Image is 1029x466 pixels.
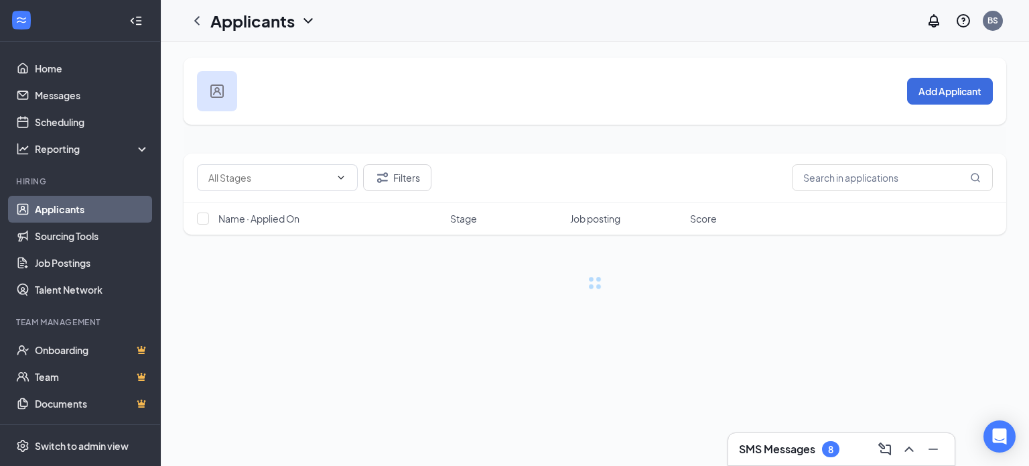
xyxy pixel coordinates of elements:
[970,172,981,183] svg: MagnifyingGlass
[35,142,150,156] div: Reporting
[35,337,149,363] a: OnboardingCrown
[35,223,149,249] a: Sourcing Tools
[35,390,149,417] a: DocumentsCrown
[16,316,147,328] div: Team Management
[739,442,815,457] h3: SMS Messages
[828,444,833,455] div: 8
[336,172,346,183] svg: ChevronDown
[15,13,28,27] svg: WorkstreamLogo
[925,441,941,457] svg: Minimize
[374,170,391,186] svg: Filter
[129,14,143,27] svg: Collapse
[363,164,431,191] button: Filter Filters
[300,13,316,29] svg: ChevronDown
[983,420,1016,453] div: Open Intercom Messenger
[570,212,620,225] span: Job posting
[208,170,330,185] input: All Stages
[874,439,896,460] button: ComposeMessage
[16,439,29,453] svg: Settings
[901,441,917,457] svg: ChevronUp
[16,176,147,187] div: Hiring
[35,417,149,444] a: SurveysCrown
[877,441,893,457] svg: ComposeMessage
[690,212,717,225] span: Score
[926,13,942,29] svg: Notifications
[35,249,149,276] a: Job Postings
[16,142,29,156] svg: Analysis
[218,212,299,225] span: Name · Applied On
[907,78,993,105] button: Add Applicant
[987,15,998,26] div: BS
[210,84,224,98] img: user icon
[792,164,993,191] input: Search in applications
[35,109,149,135] a: Scheduling
[955,13,971,29] svg: QuestionInfo
[210,9,295,32] h1: Applicants
[450,212,477,225] span: Stage
[922,439,944,460] button: Minimize
[189,13,205,29] svg: ChevronLeft
[35,82,149,109] a: Messages
[35,363,149,390] a: TeamCrown
[35,276,149,303] a: Talent Network
[898,439,920,460] button: ChevronUp
[35,196,149,223] a: Applicants
[35,55,149,82] a: Home
[35,439,129,453] div: Switch to admin view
